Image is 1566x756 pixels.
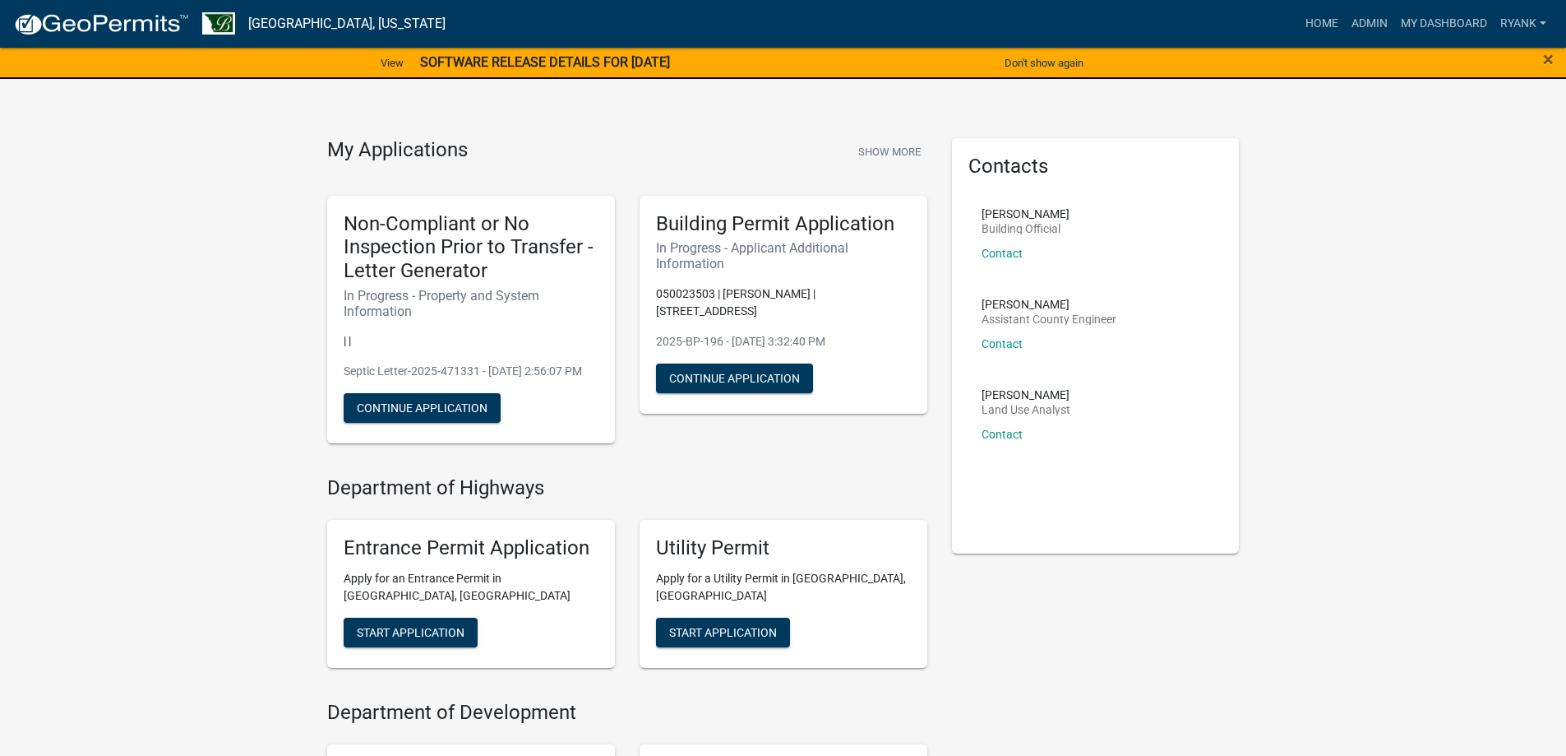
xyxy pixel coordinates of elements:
[327,138,468,163] h4: My Applications
[656,240,911,271] h6: In Progress - Applicant Additional Information
[998,49,1090,77] button: Don't show again
[420,54,670,70] strong: SOFTWARE RELEASE DETAILS FOR [DATE]
[656,618,790,647] button: Start Application
[656,333,911,350] p: 2025-BP-196 - [DATE] 3:32:40 PM
[656,536,911,560] h5: Utility Permit
[344,618,478,647] button: Start Application
[1299,8,1345,39] a: Home
[1345,8,1394,39] a: Admin
[344,570,598,605] p: Apply for an Entrance Permit in [GEOGRAPHIC_DATA], [GEOGRAPHIC_DATA]
[1494,8,1553,39] a: RyanK
[374,49,410,77] a: View
[327,476,927,500] h4: Department of Highways
[344,288,598,319] h6: In Progress - Property and System Information
[982,428,1023,441] a: Contact
[982,313,1116,325] p: Assistant County Engineer
[1394,8,1494,39] a: My Dashboard
[968,155,1223,179] h5: Contacts
[852,138,927,165] button: Show More
[982,247,1023,260] a: Contact
[656,212,911,236] h5: Building Permit Application
[982,389,1070,401] p: [PERSON_NAME]
[202,12,235,35] img: Benton County, Minnesota
[1543,48,1554,71] span: ×
[344,332,598,350] p: | |
[344,536,598,560] h5: Entrance Permit Application
[982,223,1069,234] p: Building Official
[982,404,1070,415] p: Land Use Analyst
[982,208,1069,220] p: [PERSON_NAME]
[344,363,598,380] p: Septic Letter-2025-471331 - [DATE] 2:56:07 PM
[344,393,501,423] button: Continue Application
[982,299,1116,310] p: [PERSON_NAME]
[357,625,464,638] span: Start Application
[656,364,813,393] button: Continue Application
[669,625,777,638] span: Start Application
[656,570,911,605] p: Apply for a Utility Permit in [GEOGRAPHIC_DATA], [GEOGRAPHIC_DATA]
[1543,49,1554,69] button: Close
[248,10,446,38] a: [GEOGRAPHIC_DATA], [US_STATE]
[344,212,598,283] h5: Non-Compliant or No Inspection Prior to Transfer - Letter Generator
[982,337,1023,350] a: Contact
[656,285,911,320] p: 050023503 | [PERSON_NAME] | [STREET_ADDRESS]
[327,701,927,725] h4: Department of Development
